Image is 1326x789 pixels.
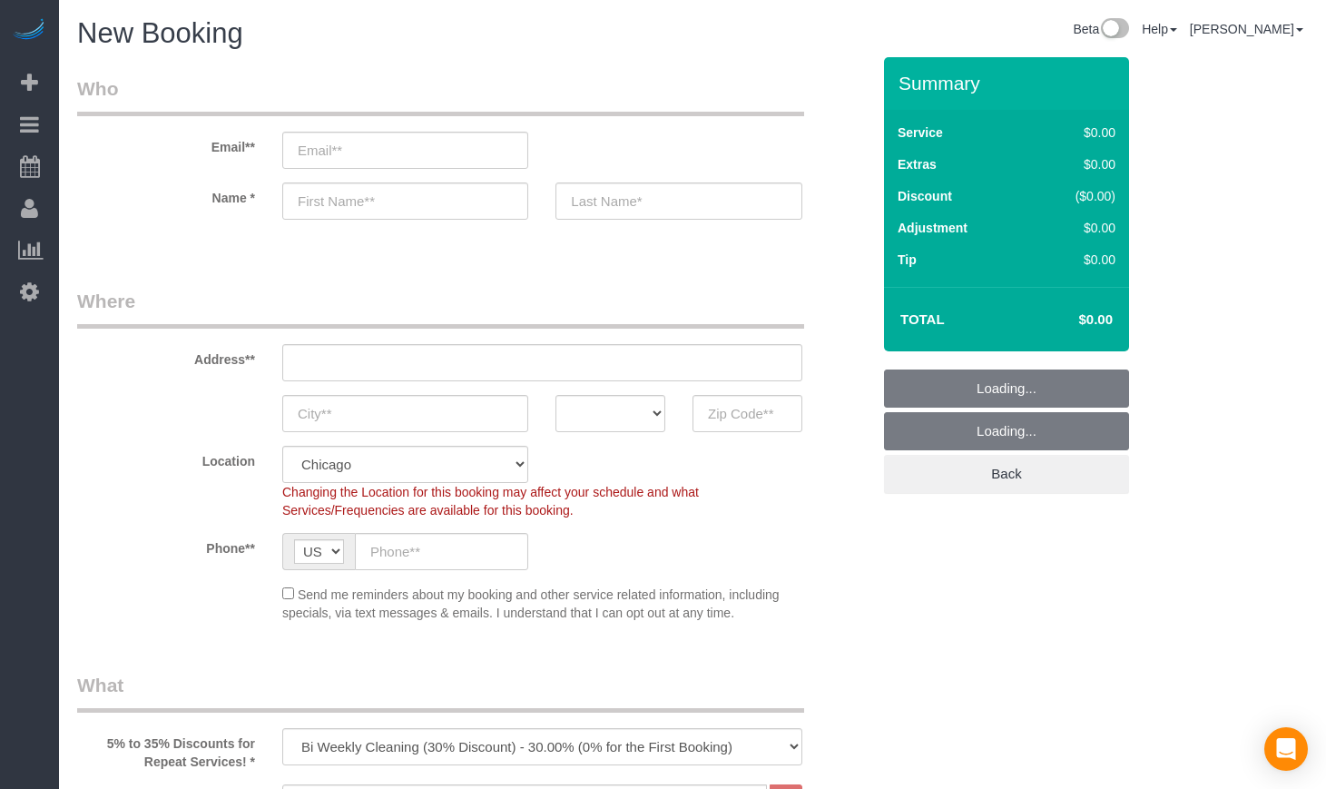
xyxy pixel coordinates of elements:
[899,73,1120,94] h3: Summary
[77,17,243,49] span: New Booking
[77,75,804,116] legend: Who
[1037,219,1115,237] div: $0.00
[898,251,917,269] label: Tip
[1037,123,1115,142] div: $0.00
[1073,22,1129,36] a: Beta
[77,288,804,329] legend: Where
[1099,18,1129,42] img: New interface
[1037,187,1115,205] div: ($0.00)
[77,672,804,713] legend: What
[282,182,528,220] input: First Name**
[282,587,780,620] span: Send me reminders about my booking and other service related information, including specials, via...
[692,395,802,432] input: Zip Code**
[64,446,269,470] label: Location
[1190,22,1303,36] a: [PERSON_NAME]
[1264,727,1308,771] div: Open Intercom Messenger
[64,182,269,207] label: Name *
[898,123,943,142] label: Service
[1025,312,1113,328] h4: $0.00
[11,18,47,44] img: Automaid Logo
[900,311,945,327] strong: Total
[282,485,699,518] span: Changing the Location for this booking may affect your schedule and what Services/Frequencies are...
[64,728,269,771] label: 5% to 35% Discounts for Repeat Services! *
[898,155,937,173] label: Extras
[555,182,801,220] input: Last Name*
[898,219,967,237] label: Adjustment
[884,455,1129,493] a: Back
[1037,155,1115,173] div: $0.00
[898,187,952,205] label: Discount
[1142,22,1177,36] a: Help
[1037,251,1115,269] div: $0.00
